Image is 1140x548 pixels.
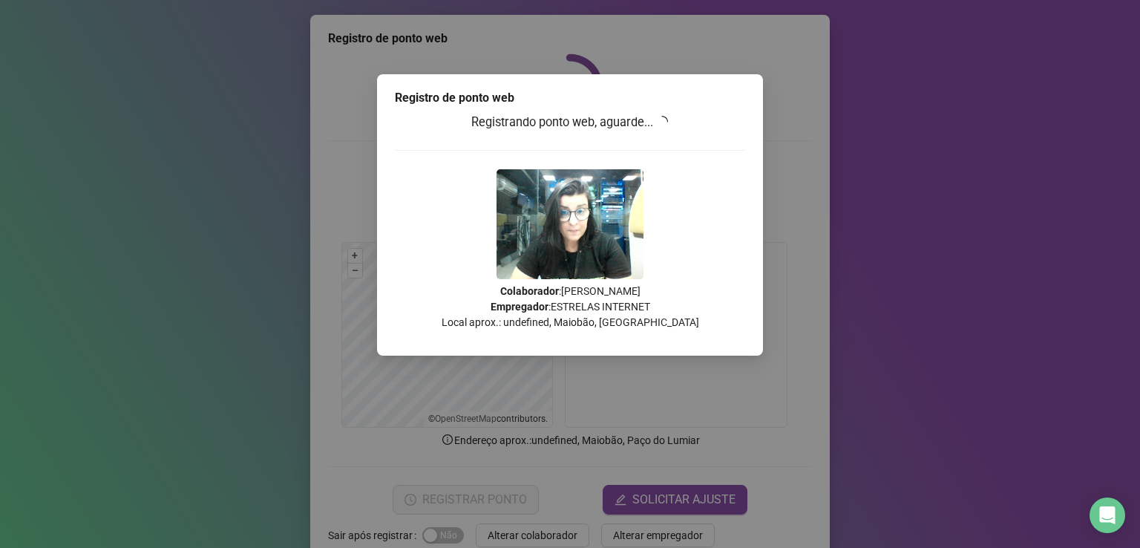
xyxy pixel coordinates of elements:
strong: Colaborador [500,285,559,297]
div: Open Intercom Messenger [1090,498,1125,533]
strong: Empregador [491,301,548,313]
div: Registro de ponto web [395,89,745,107]
h3: Registrando ponto web, aguarde... [395,113,745,132]
p: : [PERSON_NAME] : ESTRELAS INTERNET Local aprox.: undefined, Maiobão, [GEOGRAPHIC_DATA] [395,284,745,330]
span: loading [654,113,671,130]
img: 2Q== [497,169,643,279]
